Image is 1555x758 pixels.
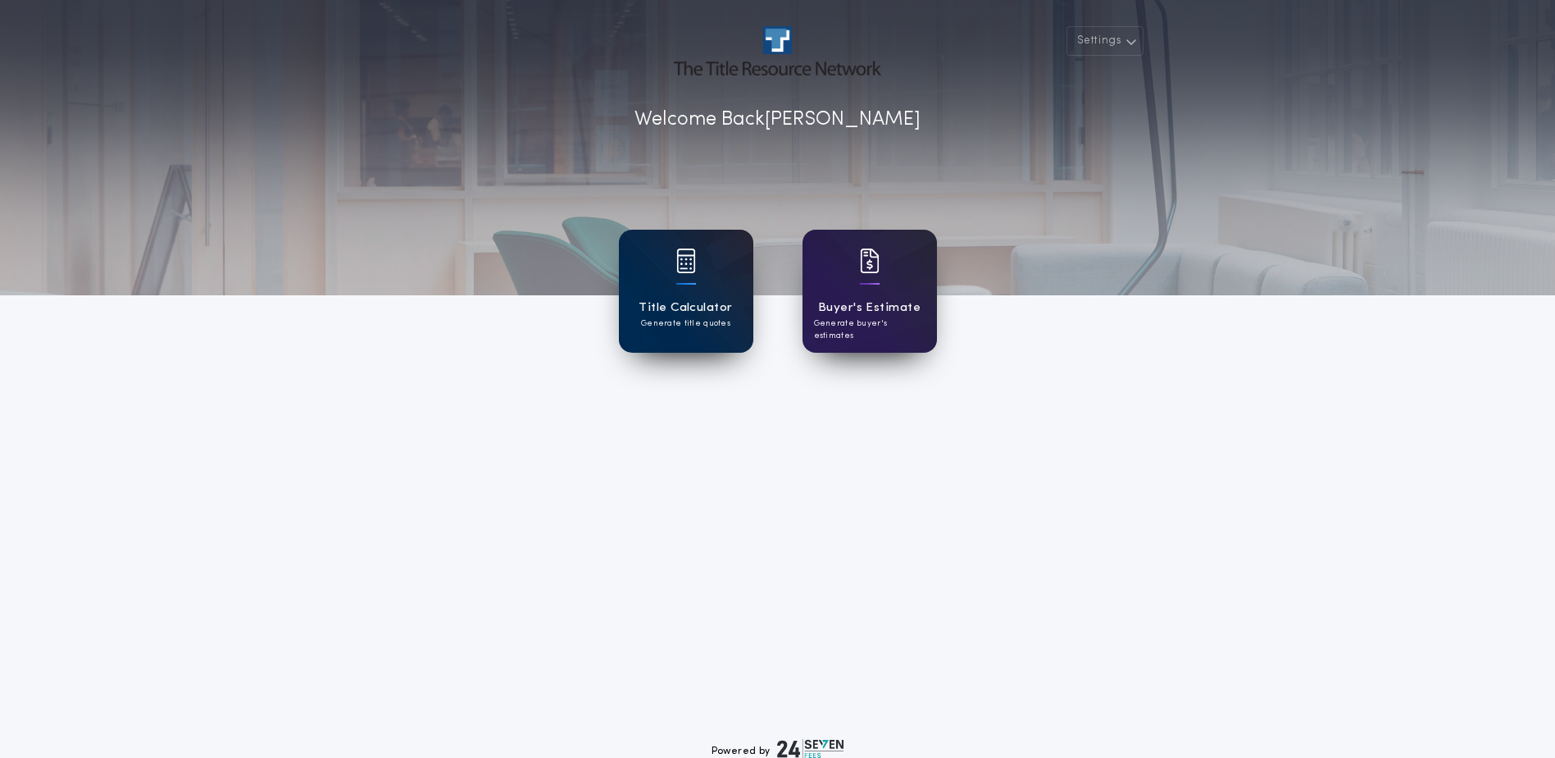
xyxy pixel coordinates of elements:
[803,230,937,353] a: card iconBuyer's EstimateGenerate buyer's estimates
[676,249,696,273] img: card icon
[639,299,732,317] h1: Title Calculator
[860,249,880,273] img: card icon
[1066,26,1144,56] button: Settings
[818,299,921,317] h1: Buyer's Estimate
[674,26,880,75] img: account-logo
[814,317,925,342] p: Generate buyer's estimates
[641,317,730,330] p: Generate title quotes
[619,230,753,353] a: card iconTitle CalculatorGenerate title quotes
[634,105,921,135] p: Welcome Back [PERSON_NAME]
